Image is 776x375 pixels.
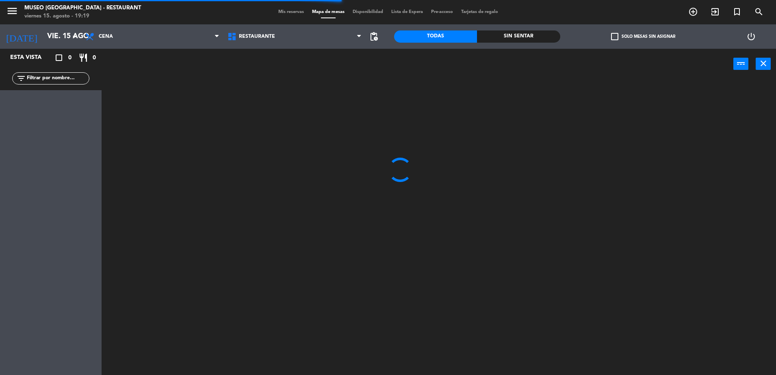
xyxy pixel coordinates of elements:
span: 0 [68,53,72,63]
span: Tarjetas de regalo [457,10,502,14]
div: Esta vista [4,53,59,63]
i: menu [6,5,18,17]
div: viernes 15. agosto - 19:19 [24,12,141,20]
div: Todas [394,30,477,43]
i: close [759,59,768,68]
i: crop_square [54,53,64,63]
button: close [756,58,771,70]
i: search [754,7,764,17]
span: 0 [93,53,96,63]
i: turned_in_not [732,7,742,17]
span: pending_actions [369,32,379,41]
i: restaurant [78,53,88,63]
i: exit_to_app [710,7,720,17]
span: Mapa de mesas [308,10,349,14]
span: Disponibilidad [349,10,387,14]
input: Filtrar por nombre... [26,74,89,83]
label: Solo mesas sin asignar [611,33,675,40]
i: filter_list [16,74,26,83]
i: power_settings_new [746,32,756,41]
i: power_input [736,59,746,68]
button: power_input [733,58,748,70]
div: Museo [GEOGRAPHIC_DATA] - Restaurant [24,4,141,12]
i: add_circle_outline [688,7,698,17]
span: check_box_outline_blank [611,33,618,40]
span: Lista de Espera [387,10,427,14]
span: Mis reservas [274,10,308,14]
div: Sin sentar [477,30,560,43]
button: menu [6,5,18,20]
span: Cena [99,34,113,39]
span: Restaurante [239,34,275,39]
i: arrow_drop_down [69,32,79,41]
span: Pre-acceso [427,10,457,14]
